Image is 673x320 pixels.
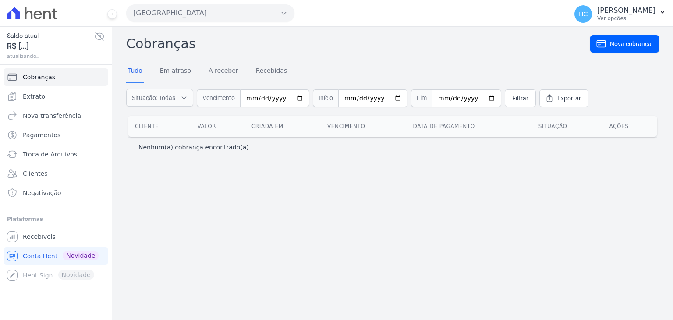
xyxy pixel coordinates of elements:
[23,252,57,260] span: Conta Hent
[126,60,144,83] a: Tudo
[597,6,655,15] p: [PERSON_NAME]
[406,116,531,137] th: Data de pagamento
[126,89,193,107] button: Situação: Todas
[4,228,108,245] a: Recebíveis
[197,89,240,107] span: Vencimento
[539,89,588,107] a: Exportar
[4,247,108,265] a: Conta Hent Novidade
[597,15,655,22] p: Ver opções
[7,40,94,52] span: R$ [...]
[557,94,581,103] span: Exportar
[207,60,240,83] a: A receber
[4,88,108,105] a: Extrato
[23,92,45,101] span: Extrato
[512,94,528,103] span: Filtrar
[7,68,105,284] nav: Sidebar
[128,116,191,137] th: Cliente
[23,73,55,82] span: Cobranças
[254,60,289,83] a: Recebidas
[411,89,432,107] span: Fim
[313,89,338,107] span: Início
[126,34,590,53] h2: Cobranças
[320,116,406,137] th: Vencimento
[4,165,108,182] a: Clientes
[244,116,320,137] th: Criada em
[126,4,294,22] button: [GEOGRAPHIC_DATA]
[158,60,193,83] a: Em atraso
[610,39,652,48] span: Nova cobrança
[590,35,659,53] a: Nova cobrança
[23,188,61,197] span: Negativação
[4,146,108,163] a: Troca de Arquivos
[4,126,108,144] a: Pagamentos
[602,116,657,137] th: Ações
[23,111,81,120] span: Nova transferência
[579,11,588,17] span: HC
[23,232,56,241] span: Recebíveis
[23,169,47,178] span: Clientes
[4,184,108,202] a: Negativação
[4,68,108,86] a: Cobranças
[191,116,244,137] th: Valor
[7,214,105,224] div: Plataformas
[23,150,77,159] span: Troca de Arquivos
[567,2,673,26] button: HC [PERSON_NAME] Ver opções
[132,93,175,102] span: Situação: Todas
[4,107,108,124] a: Nova transferência
[505,89,536,107] a: Filtrar
[531,116,602,137] th: Situação
[23,131,60,139] span: Pagamentos
[138,143,249,152] p: Nenhum(a) cobrança encontrado(a)
[63,251,99,260] span: Novidade
[7,31,94,40] span: Saldo atual
[7,52,94,60] span: atualizando...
